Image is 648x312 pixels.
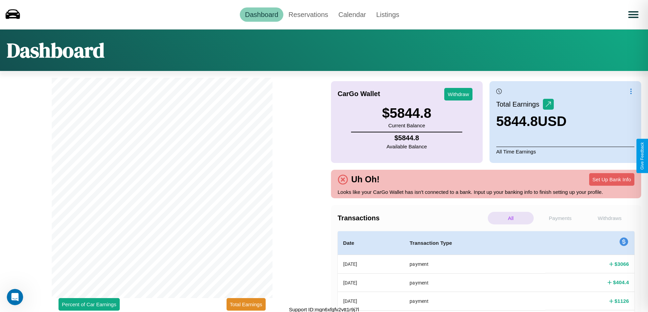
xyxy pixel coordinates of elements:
button: Total Earnings [227,298,266,311]
button: Open menu [624,5,643,24]
div: Give Feedback [640,142,645,170]
h4: Date [343,239,399,247]
button: Percent of Car Earnings [59,298,120,311]
p: Available Balance [386,142,427,151]
th: payment [404,292,545,310]
p: Withdraws [587,212,633,224]
h4: $ 1126 [615,297,629,305]
h4: $ 404.4 [613,279,629,286]
th: [DATE] [338,255,404,274]
th: payment [404,273,545,292]
p: All [488,212,534,224]
a: Dashboard [240,7,283,22]
h1: Dashboard [7,36,104,64]
h4: $ 5844.8 [386,134,427,142]
p: Current Balance [382,121,431,130]
p: All Time Earnings [496,147,634,156]
a: Reservations [283,7,333,22]
h4: $ 3066 [615,260,629,268]
p: Payments [537,212,583,224]
h4: CarGo Wallet [338,90,380,98]
h4: Uh Oh! [348,175,383,184]
button: Set Up Bank Info [589,173,634,186]
h4: Transactions [338,214,486,222]
th: payment [404,255,545,274]
a: Listings [371,7,404,22]
h3: $ 5844.8 [382,106,431,121]
p: Total Earnings [496,98,543,110]
button: Withdraw [444,88,472,100]
p: Looks like your CarGo Wallet has isn't connected to a bank. Input up your banking info to finish ... [338,187,635,197]
iframe: Intercom live chat [7,289,23,305]
h4: Transaction Type [410,239,540,247]
th: [DATE] [338,273,404,292]
th: [DATE] [338,292,404,310]
h3: 5844.8 USD [496,114,567,129]
a: Calendar [333,7,371,22]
